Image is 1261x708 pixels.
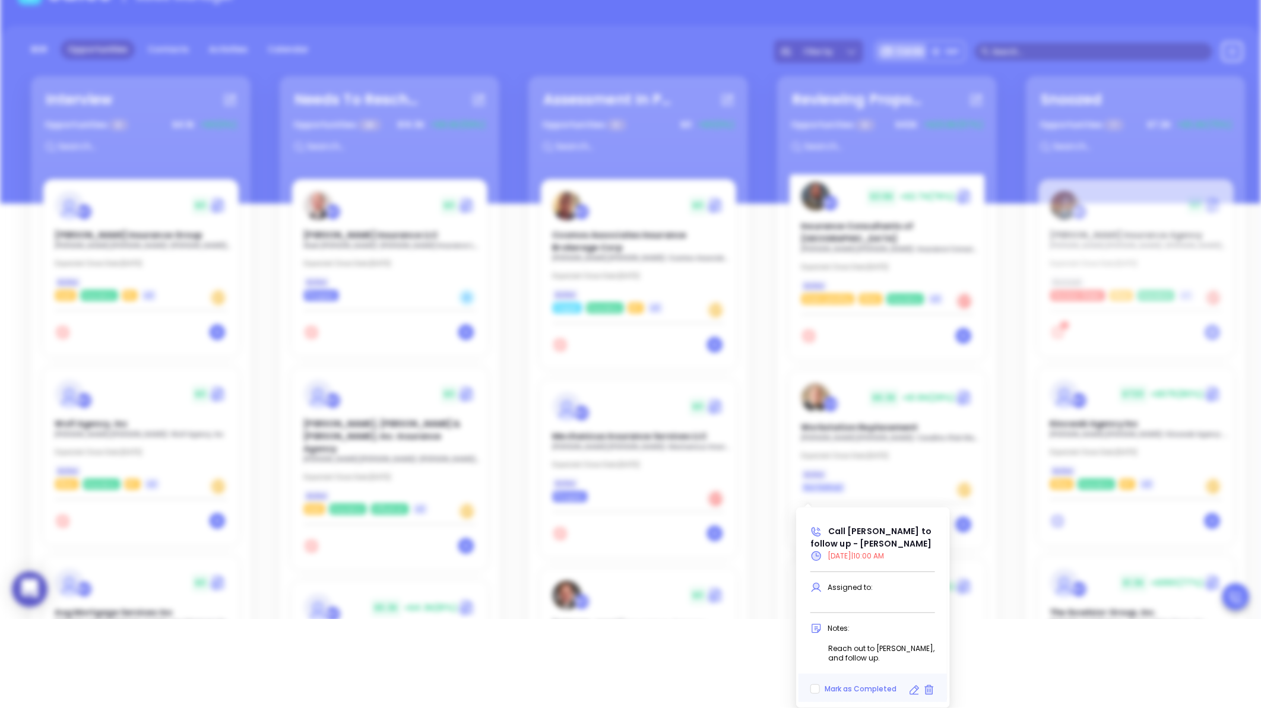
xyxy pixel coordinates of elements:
span: Notes: [828,623,850,633]
span: Mark as Completed [825,684,896,694]
span: Call [PERSON_NAME] to follow up - [PERSON_NAME] [810,525,932,550]
p: Reach out to [PERSON_NAME], and follow up. [828,644,935,663]
span: [DATE] | 10:00 AM [828,551,884,561]
span: Assigned to: [828,582,873,592]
